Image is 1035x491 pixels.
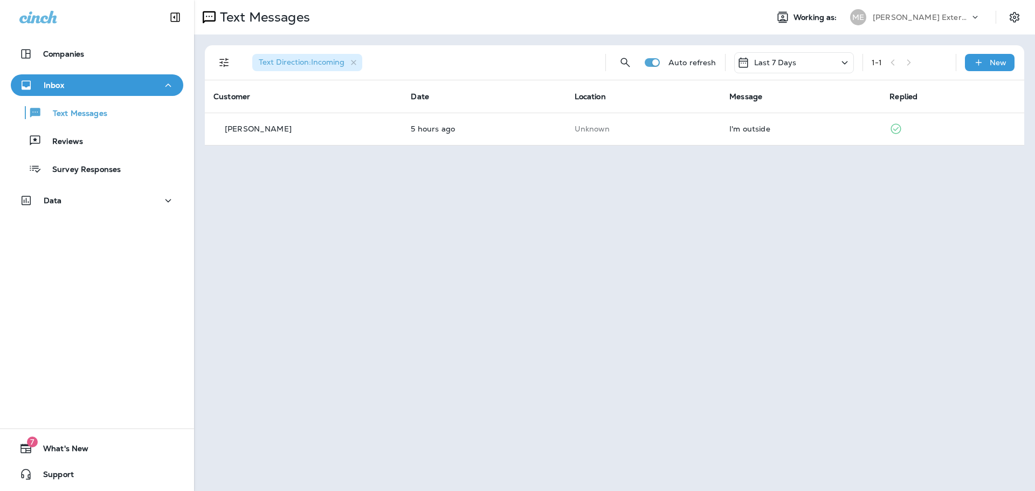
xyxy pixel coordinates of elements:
[11,74,183,96] button: Inbox
[216,9,310,25] p: Text Messages
[11,438,183,459] button: 7What's New
[411,125,557,133] p: Oct 9, 2025 10:03 AM
[44,81,64,89] p: Inbox
[213,52,235,73] button: Filters
[1005,8,1024,27] button: Settings
[32,444,88,457] span: What's New
[729,125,872,133] div: I'm outside
[575,92,606,101] span: Location
[213,92,250,101] span: Customer
[11,157,183,180] button: Survey Responses
[668,58,716,67] p: Auto refresh
[42,165,121,175] p: Survey Responses
[990,58,1006,67] p: New
[259,57,344,67] span: Text Direction : Incoming
[872,58,882,67] div: 1 - 1
[615,52,636,73] button: Search Messages
[411,92,429,101] span: Date
[793,13,839,22] span: Working as:
[729,92,762,101] span: Message
[11,464,183,485] button: Support
[11,190,183,211] button: Data
[11,43,183,65] button: Companies
[160,6,190,28] button: Collapse Sidebar
[42,137,83,147] p: Reviews
[754,58,797,67] p: Last 7 Days
[43,50,84,58] p: Companies
[873,13,970,22] p: [PERSON_NAME] Exterminating
[11,129,183,152] button: Reviews
[11,101,183,124] button: Text Messages
[225,125,292,133] p: [PERSON_NAME]
[32,470,74,483] span: Support
[575,125,713,133] p: This customer does not have a last location and the phone number they messaged is not assigned to...
[252,54,362,71] div: Text Direction:Incoming
[850,9,866,25] div: ME
[889,92,917,101] span: Replied
[27,437,38,447] span: 7
[44,196,62,205] p: Data
[42,109,107,119] p: Text Messages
